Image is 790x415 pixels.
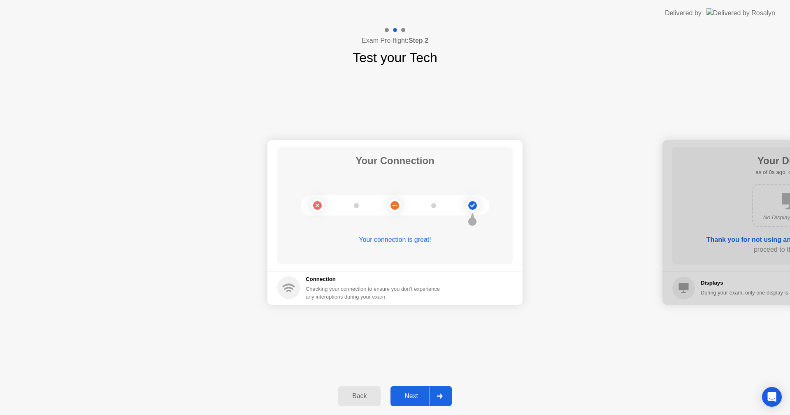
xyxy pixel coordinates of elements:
[409,37,428,44] b: Step 2
[762,387,782,407] div: Open Intercom Messenger
[353,48,437,67] h1: Test your Tech
[277,235,513,245] div: Your connection is great!
[706,8,775,18] img: Delivered by Rosalyn
[362,36,428,46] h4: Exam Pre-flight:
[341,392,378,400] div: Back
[355,153,434,168] h1: Your Connection
[393,392,430,400] div: Next
[306,285,445,301] div: Checking your connection to ensure you don’t experience any interuptions during your exam
[665,8,702,18] div: Delivered by
[338,386,381,406] button: Back
[390,386,452,406] button: Next
[306,275,445,283] h5: Connection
